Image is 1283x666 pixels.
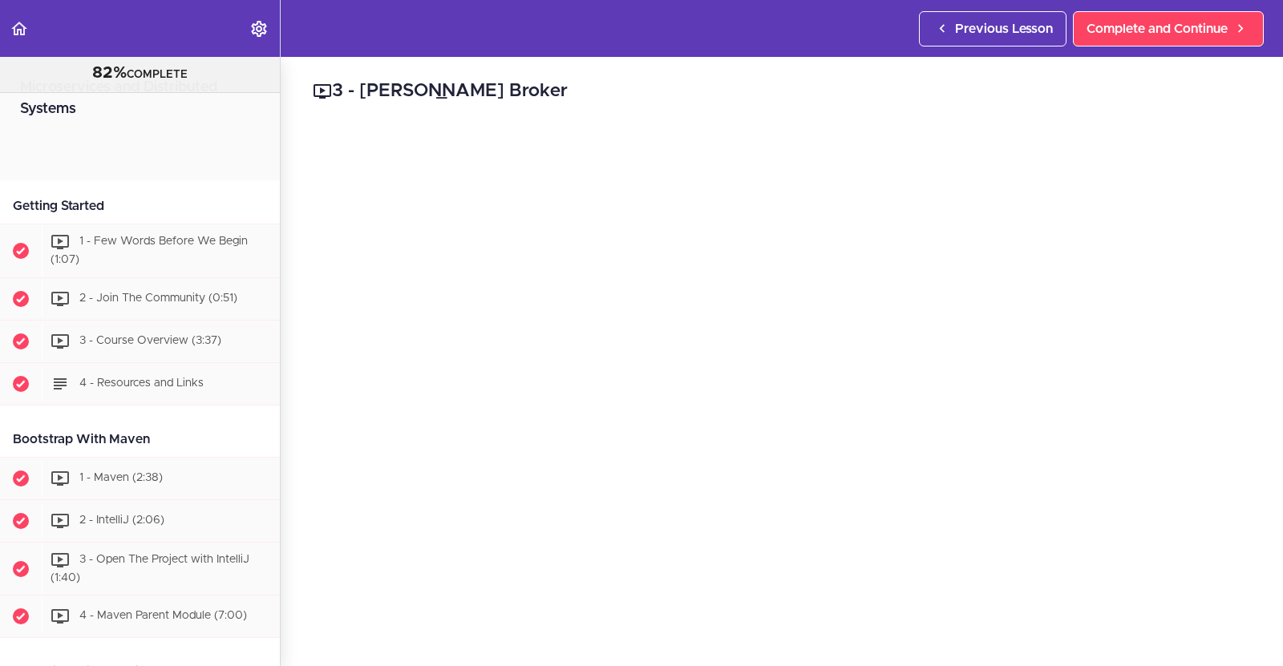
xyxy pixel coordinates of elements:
[919,11,1066,46] a: Previous Lesson
[1073,11,1264,46] a: Complete and Continue
[79,515,164,526] span: 2 - IntelliJ (2:06)
[79,335,221,346] span: 3 - Course Overview (3:37)
[955,19,1053,38] span: Previous Lesson
[1087,19,1228,38] span: Complete and Continue
[92,65,127,81] span: 82%
[79,293,237,304] span: 2 - Join The Community (0:51)
[313,78,1251,105] h2: 3 - [PERSON_NAME] Broker
[51,554,249,583] span: 3 - Open The Project with IntelliJ (1:40)
[10,19,29,38] svg: Back to course curriculum
[79,611,247,622] span: 4 - Maven Parent Module (7:00)
[51,236,248,265] span: 1 - Few Words Before We Begin (1:07)
[79,472,163,483] span: 1 - Maven (2:38)
[313,129,1251,656] iframe: Video Player
[79,377,204,389] span: 4 - Resources and Links
[249,19,269,38] svg: Settings Menu
[20,63,260,84] div: COMPLETE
